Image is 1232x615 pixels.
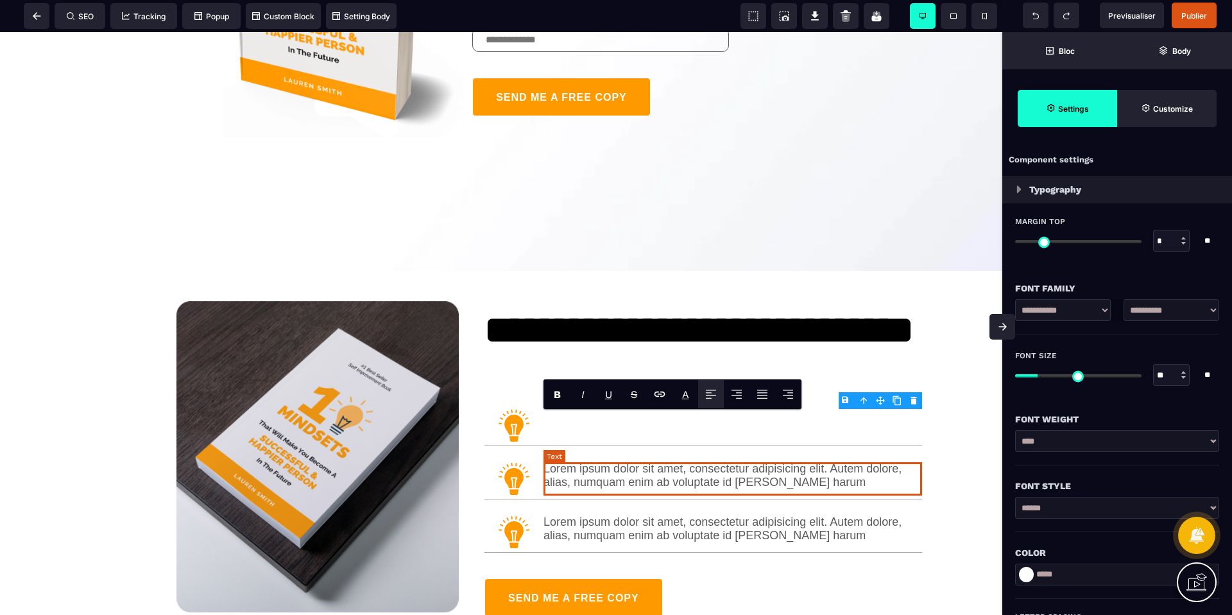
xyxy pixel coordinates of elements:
span: Italic [570,380,595,408]
strong: Body [1172,46,1191,56]
span: Tracking [122,12,166,21]
span: Preview [1100,3,1164,28]
span: Align Justify [749,380,775,408]
span: Margin Top [1015,216,1065,227]
span: Align Left [698,380,724,408]
div: Font Family [1015,281,1219,296]
div: Font Weight [1015,411,1219,427]
span: Previsualiser [1108,11,1156,21]
span: Open Style Manager [1117,90,1217,127]
span: Open Layer Manager [1117,32,1232,69]
p: Typography [1029,182,1081,197]
img: 602914b564b7ad074dbf54f075e8a452_idea_icon.png [497,377,531,410]
button: SEND ME A FREE COPY [472,46,651,84]
span: Settings [1018,90,1117,127]
span: Setting Body [332,12,390,21]
u: U [605,388,612,401]
img: loading [1016,186,1022,193]
span: Link [647,380,672,408]
span: Align Center [724,380,749,408]
span: Popup [194,12,229,21]
strong: Settings [1058,104,1089,114]
span: Align Right [775,380,801,408]
img: 602914b564b7ad074dbf54f075e8a452_idea_icon.png [497,430,531,463]
span: Strike-through [621,380,647,408]
strong: Bloc [1059,46,1075,56]
img: 442018b39380bf1ed668b8d77cc4a283_book_3.png [176,269,459,580]
span: Underline [595,380,621,408]
b: B [554,388,561,401]
div: Color [1015,545,1219,560]
span: SEO [67,12,94,21]
span: Custom Block [252,12,314,21]
label: Font color [682,388,689,401]
span: Screenshot [771,3,797,29]
div: Component settings [1002,148,1232,173]
span: Font Size [1015,351,1057,361]
span: View components [740,3,766,29]
i: I [581,388,585,401]
p: A [682,388,689,401]
s: S [631,388,637,401]
button: SEND ME A FREE COPY [484,546,663,585]
strong: Customize [1153,104,1193,114]
div: Font Style [1015,478,1219,494]
span: Open Blocks [1002,32,1117,69]
span: Bold [544,380,570,408]
img: 602914b564b7ad074dbf54f075e8a452_idea_icon.png [497,483,531,517]
span: Publier [1181,11,1207,21]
